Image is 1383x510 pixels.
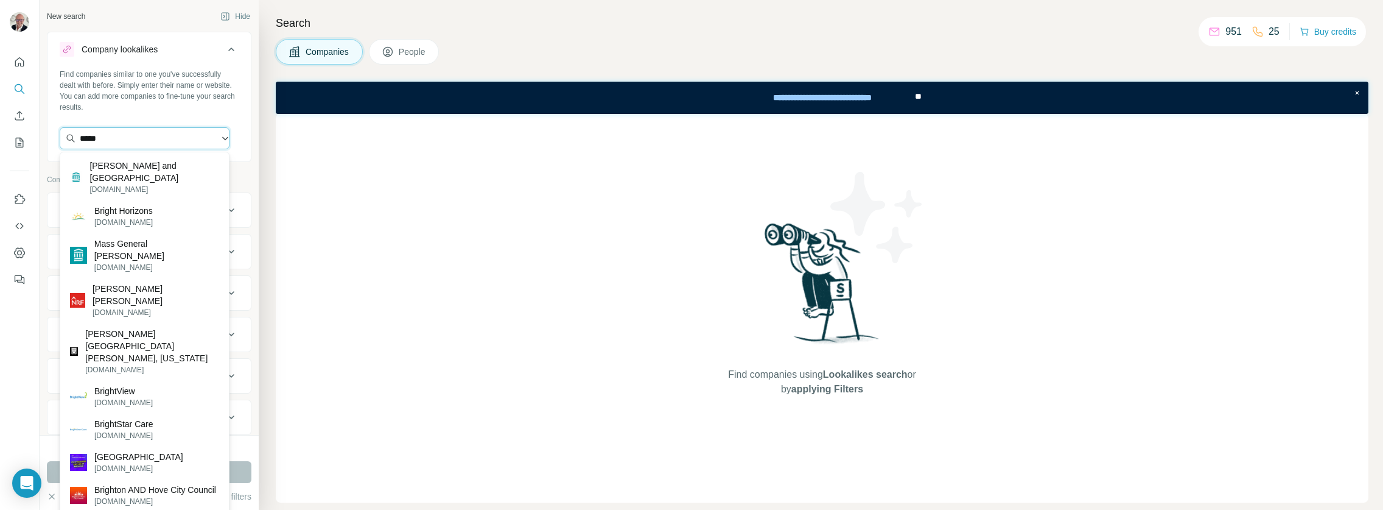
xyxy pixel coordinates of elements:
[822,163,932,272] img: Surfe Illustration - Stars
[70,388,87,405] img: BrightView
[47,320,251,349] button: Annual revenue ($)
[89,160,219,184] p: [PERSON_NAME] and [GEOGRAPHIC_DATA]
[10,132,29,154] button: My lists
[759,220,886,356] img: Surfe Illustration - Woman searching with binoculars
[94,397,153,408] p: [DOMAIN_NAME]
[791,384,863,394] span: applying Filters
[47,11,85,22] div: New search
[70,247,87,264] img: Mass General Brigham
[12,469,41,498] div: Open Intercom Messenger
[93,283,219,307] p: [PERSON_NAME] [PERSON_NAME]
[70,208,87,225] img: Bright Horizons
[724,367,919,397] span: Find companies using or by
[1269,24,1280,39] p: 25
[47,403,251,432] button: Technologies
[823,369,908,380] span: Lookalikes search
[47,35,251,69] button: Company lookalikes
[85,328,219,364] p: [PERSON_NAME][GEOGRAPHIC_DATA][PERSON_NAME], [US_STATE]
[1300,23,1356,40] button: Buy credits
[70,454,87,471] img: University of Brighton
[70,347,78,355] img: Brigham Young University, Idaho
[10,215,29,237] button: Use Surfe API
[276,82,1368,114] iframe: Banner
[94,463,183,474] p: [DOMAIN_NAME]
[10,242,29,264] button: Dashboard
[94,430,153,441] p: [DOMAIN_NAME]
[47,278,251,308] button: HQ location
[47,174,251,185] p: Company information
[399,46,427,58] span: People
[10,12,29,32] img: Avatar
[94,496,216,507] p: [DOMAIN_NAME]
[94,385,153,397] p: BrightView
[70,293,85,308] img: Norton Rose Fulbright
[306,46,350,58] span: Companies
[89,184,219,195] p: [DOMAIN_NAME]
[94,238,219,262] p: Mass General [PERSON_NAME]
[93,307,219,318] p: [DOMAIN_NAME]
[47,196,251,225] button: Company
[10,105,29,127] button: Enrich CSV
[10,78,29,100] button: Search
[94,451,183,463] p: [GEOGRAPHIC_DATA]
[47,491,82,503] button: Clear
[10,269,29,291] button: Feedback
[10,188,29,210] button: Use Surfe on LinkedIn
[1225,24,1242,39] p: 951
[70,487,87,504] img: Brighton AND Hove City Council
[85,364,219,375] p: [DOMAIN_NAME]
[94,205,153,217] p: Bright Horizons
[47,237,251,266] button: Industry
[47,361,251,391] button: Employees (size)
[70,428,87,431] img: BrightStar Care
[82,43,158,55] div: Company lookalikes
[94,418,153,430] p: BrightStar Care
[212,7,259,26] button: Hide
[94,484,216,496] p: Brighton AND Hove City Council
[10,51,29,73] button: Quick start
[276,15,1368,32] h4: Search
[94,262,219,273] p: [DOMAIN_NAME]
[94,217,153,228] p: [DOMAIN_NAME]
[70,171,82,183] img: Brigham and Women's Hospital
[60,69,239,113] div: Find companies similar to one you've successfully dealt with before. Simply enter their name or w...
